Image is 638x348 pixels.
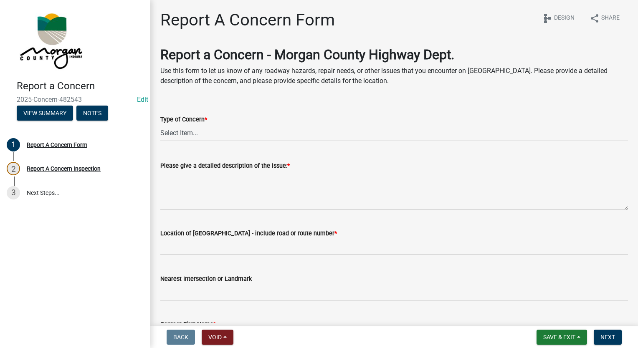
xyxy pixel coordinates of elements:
[27,142,87,148] div: Report A Concern Form
[160,66,628,86] p: Use this form to let us know of any roadway hazards, repair needs, or other issues that you encou...
[160,322,216,328] label: Contact First Name
[17,106,73,121] button: View Summary
[536,10,581,26] button: schemaDesign
[7,186,20,199] div: 3
[7,162,20,175] div: 2
[76,106,108,121] button: Notes
[7,138,20,151] div: 1
[600,334,615,340] span: Next
[17,80,144,92] h4: Report a Concern
[601,13,620,23] span: Share
[160,117,207,123] label: Type of Concern
[160,10,335,30] h1: Report A Concern Form
[537,330,587,345] button: Save & Exit
[542,13,552,23] i: schema
[17,9,84,71] img: Morgan County, Indiana
[160,231,337,237] label: Location of [GEOGRAPHIC_DATA] - include road or route number
[173,334,188,340] span: Back
[17,96,134,103] span: 2025-Concern-482543
[17,110,73,117] wm-modal-confirm: Summary
[202,330,233,345] button: Void
[160,276,252,282] label: Nearest Intersection or Landmark
[590,13,600,23] i: share
[208,334,222,340] span: Void
[27,166,101,171] div: Report A Concern Inspection
[594,330,622,345] button: Next
[160,47,454,63] strong: Report a Concern - Morgan County Highway Dept.
[76,110,108,117] wm-modal-confirm: Notes
[543,334,575,340] span: Save & Exit
[137,96,148,103] a: Edit
[554,13,575,23] span: Design
[167,330,195,345] button: Back
[160,163,290,169] label: Please give a detailed description of the issue:
[137,96,148,103] wm-modal-confirm: Edit Application Number
[583,10,626,26] button: shareShare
